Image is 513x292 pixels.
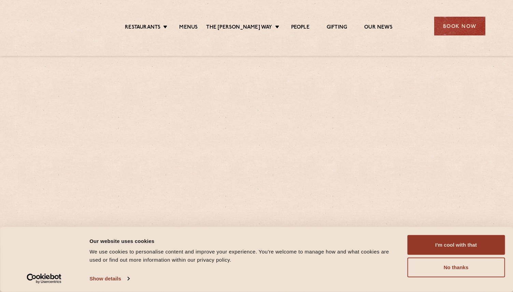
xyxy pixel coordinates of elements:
[206,24,272,32] a: The [PERSON_NAME] Way
[89,274,129,284] a: Show details
[407,258,505,277] button: No thanks
[125,24,160,32] a: Restaurants
[364,24,393,32] a: Our News
[179,24,198,32] a: Menus
[407,235,505,255] button: I'm cool with that
[327,24,347,32] a: Gifting
[89,237,399,245] div: Our website uses cookies
[291,24,310,32] a: People
[89,248,399,264] div: We use cookies to personalise content and improve your experience. You're welcome to manage how a...
[28,6,87,46] img: svg%3E
[14,274,74,284] a: Usercentrics Cookiebot - opens in a new window
[434,17,485,35] div: Book Now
